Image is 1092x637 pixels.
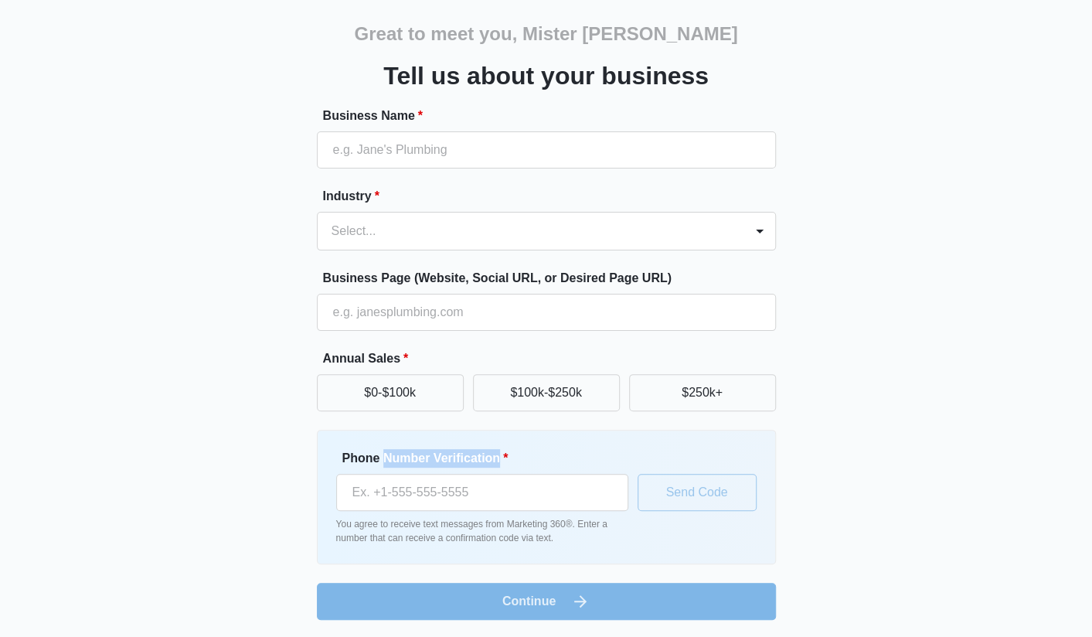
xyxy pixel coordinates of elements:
button: $100k-$250k [473,374,620,411]
input: e.g. Jane's Plumbing [317,131,776,169]
input: e.g. janesplumbing.com [317,294,776,331]
input: Ex. +1-555-555-5555 [336,474,628,511]
label: Phone Number Verification [342,449,634,468]
button: $250k+ [629,374,776,411]
p: You agree to receive text messages from Marketing 360®. Enter a number that can receive a confirm... [336,517,628,545]
h3: Tell us about your business [383,57,709,94]
button: $0-$100k [317,374,464,411]
label: Business Page (Website, Social URL, or Desired Page URL) [323,269,782,288]
label: Industry [323,187,782,206]
label: Annual Sales [323,349,782,368]
h2: Great to meet you, Mister [PERSON_NAME] [354,20,737,48]
label: Business Name [323,107,782,125]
